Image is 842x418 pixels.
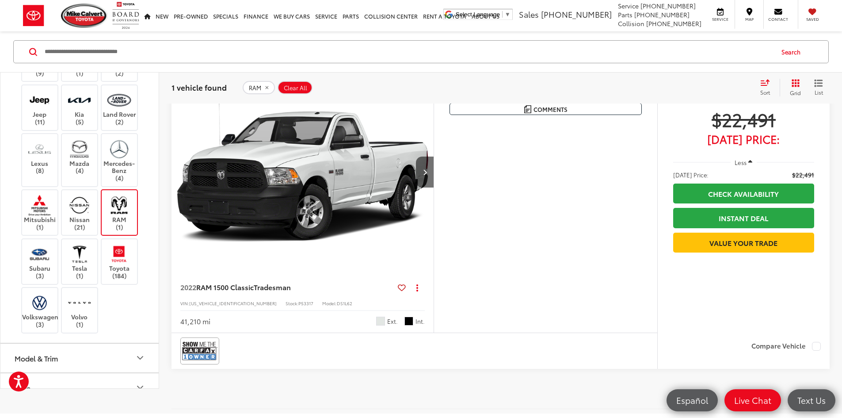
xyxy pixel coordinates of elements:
span: $22,491 [673,108,814,130]
label: Mazda (4) [62,138,98,174]
button: remove RAM [243,81,275,94]
span: Comments [533,105,568,114]
label: Volvo (1) [62,292,98,328]
span: ▼ [505,11,511,18]
span: Service [618,1,639,10]
a: Value Your Trade [673,233,814,253]
img: Mike Calvert Toyota in Houston, TX) [27,243,52,264]
label: Nissan (21) [62,195,98,230]
img: Mike Calvert Toyota in Houston, TX) [27,138,52,159]
label: INFINITI (1) [62,41,98,77]
span: [DATE] Price: [673,170,709,179]
a: Instant Deal [673,208,814,228]
span: Ext. [387,317,398,326]
div: 41,210 mi [180,316,210,326]
label: Subaru (3) [22,243,58,279]
label: Volkswagen (3) [22,292,58,328]
span: Saved [803,16,822,22]
button: Actions [409,280,425,295]
span: RAM 1500 Classic [196,282,254,292]
label: Lexus (8) [22,138,58,174]
img: Mike Calvert Toyota in Houston, TX) [107,243,131,264]
label: Land Rover (2) [102,89,137,125]
span: Sales [519,8,539,20]
span: [PHONE_NUMBER] [646,19,701,28]
img: Mike Calvert Toyota in Houston, TX) [67,292,91,313]
img: Mike Calvert Toyota in Houston, TX) [67,138,91,159]
a: Live Chat [724,389,781,411]
span: Collision [618,19,644,28]
div: Model & Trim [135,353,145,363]
span: Live Chat [730,395,776,406]
span: [PHONE_NUMBER] [541,8,612,20]
span: Contact [768,16,788,22]
label: Compare Vehicle [751,342,821,351]
button: Search [773,41,813,63]
span: Sort [760,88,770,96]
span: Less [735,158,747,166]
label: Hyundai (9) [22,41,58,77]
img: 2022 RAM 1500 Classic Tradesman [171,73,434,271]
button: PricePrice [0,373,160,402]
a: 2022 RAM 1500 Classic Tradesman2022 RAM 1500 Classic Tradesman2022 RAM 1500 Classic Tradesman2022... [171,73,434,271]
span: Parts [618,10,632,19]
span: Text Us [793,395,830,406]
label: Jeep (11) [22,89,58,125]
a: Text Us [788,389,835,411]
span: Map [739,16,759,22]
label: Mercedes-Benz (4) [102,138,137,182]
span: Black [404,317,413,326]
span: [US_VEHICLE_IDENTIFICATION_NUMBER] [189,300,277,307]
span: P53317 [298,300,313,307]
img: Comments [524,105,531,113]
img: CarFax One Owner [182,339,217,363]
span: Model: [322,300,337,307]
img: Mike Calvert Toyota in Houston, TX) [67,195,91,215]
span: [PHONE_NUMBER] [640,1,696,10]
span: Tradesman [254,282,291,292]
div: Price [135,382,145,393]
span: 1 vehicle found [171,82,227,92]
button: Next image [416,157,434,188]
span: [PHONE_NUMBER] [634,10,690,19]
img: Mike Calvert Toyota in Houston, TX) [27,89,52,110]
span: 2022 [180,282,196,292]
div: 2022 RAM 1500 Classic Tradesman 0 [171,73,434,271]
span: dropdown dots [416,284,418,291]
label: Jaguar (2) [102,41,137,77]
input: Search by Make, Model, or Keyword [44,41,773,62]
span: VIN: [180,300,189,307]
img: Mike Calvert Toyota in Houston, TX) [107,138,131,159]
a: Español [667,389,718,411]
img: Mike Calvert Toyota [61,4,108,28]
button: List View [808,79,830,96]
span: List [814,88,823,96]
label: Mitsubishi (1) [22,195,58,230]
label: Kia (5) [62,89,98,125]
img: Mike Calvert Toyota in Houston, TX) [107,89,131,110]
span: Stock: [286,300,298,307]
span: $22,491 [792,170,814,179]
label: RAM (1) [102,195,137,230]
img: Mike Calvert Toyota in Houston, TX) [67,243,91,264]
span: Grid [790,89,801,96]
span: Clear All [284,84,307,91]
span: DS1L62 [337,300,352,307]
a: 2022RAM 1500 ClassicTradesman [180,282,394,292]
label: Toyota (184) [102,243,137,279]
button: Model & TrimModel & Trim [0,343,160,372]
button: Grid View [780,79,808,96]
div: Model & Trim [15,353,58,362]
span: Bright White Clearcoat [376,317,385,326]
button: Select sort value [756,79,780,96]
img: Mike Calvert Toyota in Houston, TX) [27,195,52,215]
a: Check Availability [673,184,814,203]
img: Mike Calvert Toyota in Houston, TX) [27,292,52,313]
button: Less [731,154,757,170]
button: Clear All [278,81,312,94]
img: Mike Calvert Toyota in Houston, TX) [67,89,91,110]
img: Mike Calvert Toyota in Houston, TX) [107,195,131,215]
span: Int. [415,317,425,326]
